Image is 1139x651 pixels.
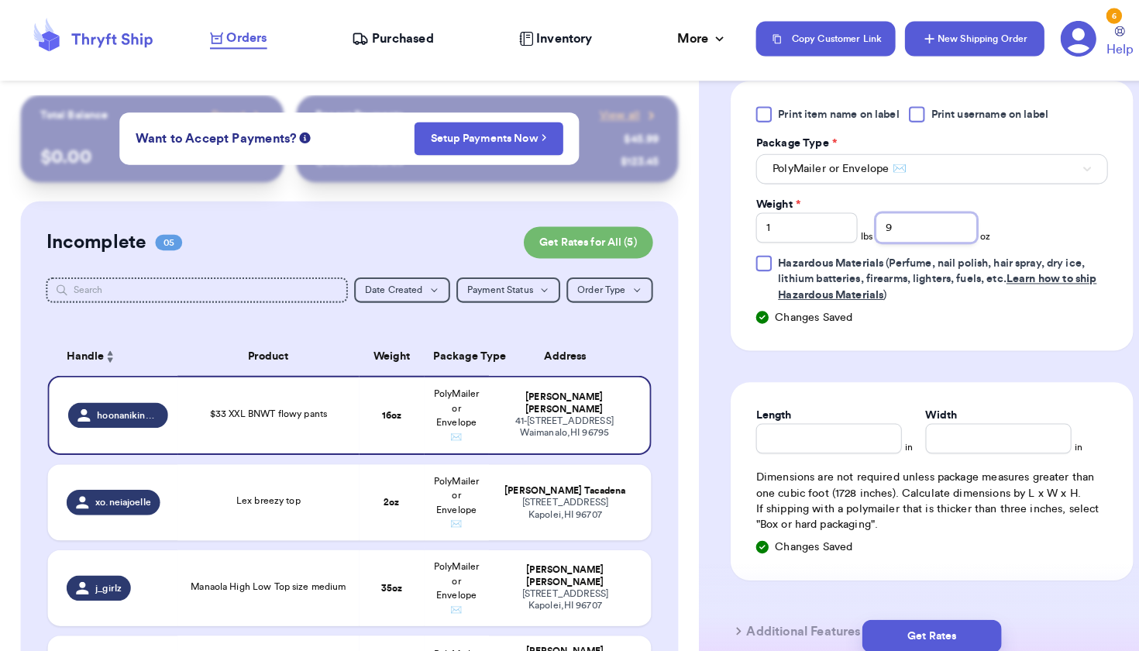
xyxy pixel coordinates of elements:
[905,398,936,414] label: Width
[739,192,783,208] label: Weight
[357,279,414,288] span: Date Created
[739,132,818,147] label: Package Type
[1082,39,1108,57] span: Help
[39,141,259,166] p: $ 0.00
[487,383,617,406] div: [PERSON_NAME] [PERSON_NAME]
[508,29,580,47] a: Inventory
[373,401,393,411] strong: 16 oz
[755,157,886,173] span: PolyMailer or Envelope ✉️
[739,459,1083,521] div: Dimensions are not required unless package measures greater than one cubic foot (1728 inches). Ca...
[487,575,618,598] div: [STREET_ADDRESS] Kapolei , HI 96707
[587,105,626,121] span: View all
[758,527,834,542] span: Changes Saved
[45,225,143,250] h2: Incomplete
[525,29,580,47] span: Inventory
[761,104,879,119] span: Print item name on label
[93,569,119,581] span: j_girlz
[65,341,102,357] span: Handle
[662,29,711,47] div: More
[308,105,394,121] p: Recent Payments
[344,29,424,47] a: Purchased
[607,150,645,166] div: $ 123.45
[187,569,339,578] span: Manaola High Low Top size medium
[231,485,294,494] span: Lex breezy top
[207,105,259,121] a: Payout
[446,271,548,296] button: Payment Status
[351,330,415,367] th: Weight
[758,302,834,318] span: Changes Saved
[565,279,612,288] span: Order Type
[422,128,535,143] a: Setup Payments Now
[1082,8,1097,23] div: 6
[1051,431,1058,443] span: in
[841,225,853,237] span: lbs
[207,105,240,121] span: Payout
[487,486,618,509] div: [STREET_ADDRESS] Kapolei , HI 96707
[375,487,391,496] strong: 2 oz
[415,330,478,367] th: Package Type
[885,431,893,443] span: in
[424,466,468,517] span: PolyMailer or Envelope ✉️
[739,398,774,414] label: Length
[424,381,468,432] span: PolyMailer or Envelope ✉️
[739,21,876,55] button: Copy Customer Link
[132,126,290,145] span: Want to Accept Payments?
[611,129,645,144] div: $ 45.99
[843,606,979,639] button: Get Rates
[205,400,320,409] span: $33 XXL BNWT flowy pants
[373,570,394,580] strong: 35 oz
[205,28,261,48] a: Orders
[885,21,1021,55] button: New Shipping Order
[910,104,1025,119] span: Print username on label
[93,485,147,498] span: xo.neiajoelle
[39,105,105,121] p: Total Balance
[405,119,552,152] button: Setup Payments Now
[554,271,638,296] button: Order Type
[487,406,617,429] div: 41-[STREET_ADDRESS] Waimanalo , HI 96795
[587,105,645,121] a: View all
[102,339,114,358] button: Sort ascending
[739,490,1083,521] p: If shipping with a polymailer that is thicker than three inches, select "Box or hard packaging".
[478,330,637,367] th: Address
[363,29,424,47] span: Purchased
[487,474,618,486] div: [PERSON_NAME] Tacadena
[346,271,440,296] button: Date Created
[761,252,1072,294] span: (Perfume, nail polish, hair spray, dry ice, lithium batteries, firearms, lighters, fuels, etc. )
[457,279,521,288] span: Payment Status
[487,552,618,575] div: [PERSON_NAME] [PERSON_NAME]
[1037,20,1072,56] a: 6
[45,271,339,296] input: Search
[958,225,969,237] span: oz
[174,330,351,367] th: Product
[222,28,261,46] span: Orders
[761,252,864,263] span: Hazardous Materials
[152,229,178,245] span: 05
[424,549,468,601] span: PolyMailer or Envelope ✉️
[739,150,1083,180] button: PolyMailer or Envelope ✉️
[1082,26,1108,57] a: Help
[95,400,155,412] span: hoonanikinodesigns
[512,222,638,253] button: Get Rates for All (5)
